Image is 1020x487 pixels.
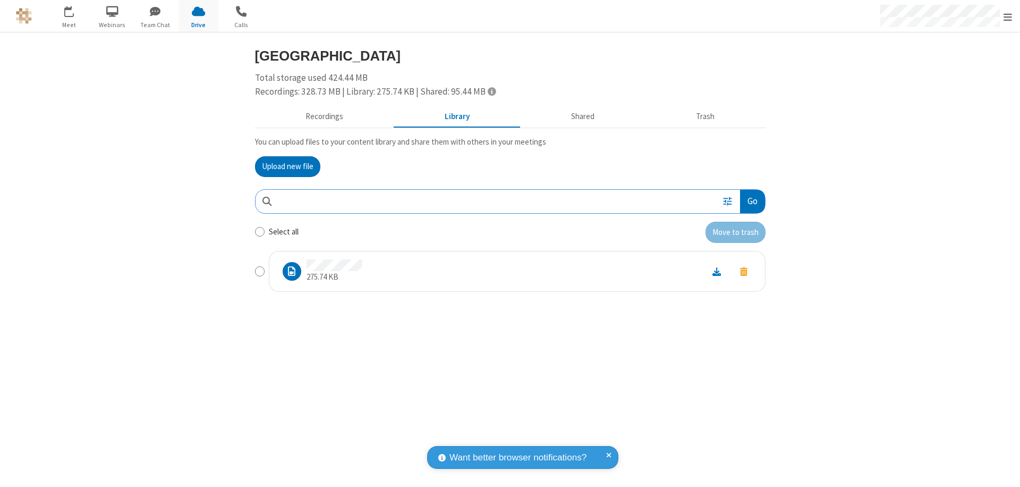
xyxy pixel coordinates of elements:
[255,48,766,63] h3: [GEOGRAPHIC_DATA]
[730,264,757,279] button: Move to trash
[645,107,766,127] button: Trash
[255,136,766,148] p: You can upload files to your content library and share them with others in your meetings
[135,20,175,30] span: Team Chat
[269,226,299,238] label: Select all
[993,459,1012,480] iframe: Chat
[178,20,218,30] span: Drive
[449,451,586,465] span: Want better browser notifications?
[307,271,362,283] p: 275.74 KB
[703,265,730,278] a: Download file
[255,85,766,99] div: Recordings: 328.73 MB | Library: 275.74 KB | Shared: 95.44 MB
[49,20,89,30] span: Meet
[705,222,766,243] button: Move to trash
[222,20,261,30] span: Calls
[521,107,645,127] button: Shared during meetings
[16,8,32,24] img: QA Selenium DO NOT DELETE OR CHANGE
[72,6,79,14] div: 1
[92,20,132,30] span: Webinars
[255,107,394,127] button: Recorded meetings
[740,190,764,214] button: Go
[394,107,521,127] button: Content library
[255,156,320,178] button: Upload new file
[488,87,496,96] span: Totals displayed include files that have been moved to the trash.
[255,71,766,98] div: Total storage used 424.44 MB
